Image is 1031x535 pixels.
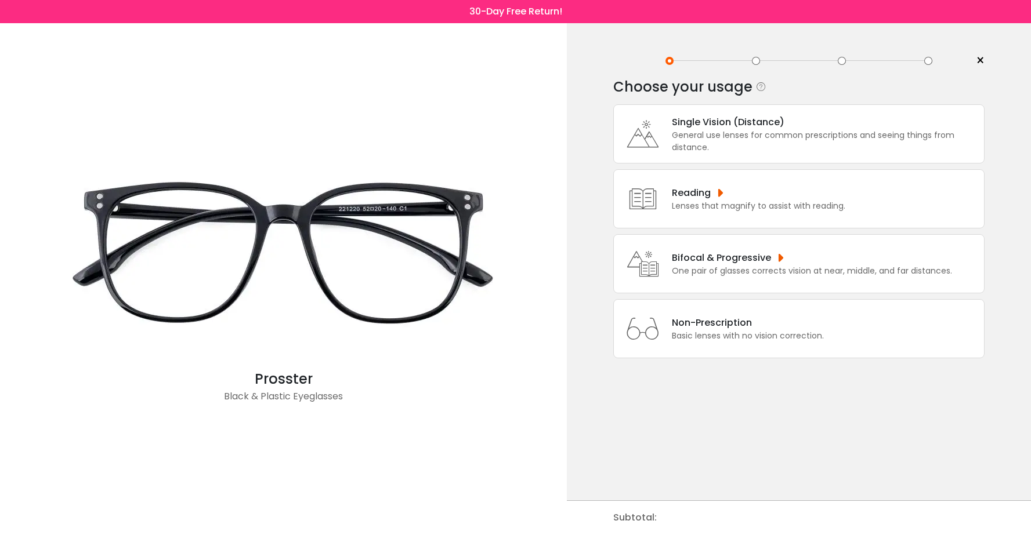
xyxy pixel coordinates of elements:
div: Subtotal: [613,501,663,534]
div: Prosster [52,369,516,390]
div: Choose your usage [613,75,753,99]
div: General use lenses for common prescriptions and seeing things from distance. [672,129,978,154]
img: Black Prosster - Plastic Eyeglasses [52,137,516,369]
div: Single Vision (Distance) [672,115,978,129]
div: Black & Plastic Eyeglasses [52,390,516,413]
span: × [976,52,985,70]
div: One pair of glasses corrects vision at near, middle, and far distances. [672,265,952,277]
a: × [967,52,985,70]
div: Basic lenses with no vision correction. [672,330,824,342]
div: Lenses that magnify to assist with reading. [672,200,845,212]
div: Reading [672,185,845,200]
div: Bifocal & Progressive [672,250,952,265]
div: Non-Prescription [672,315,824,330]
